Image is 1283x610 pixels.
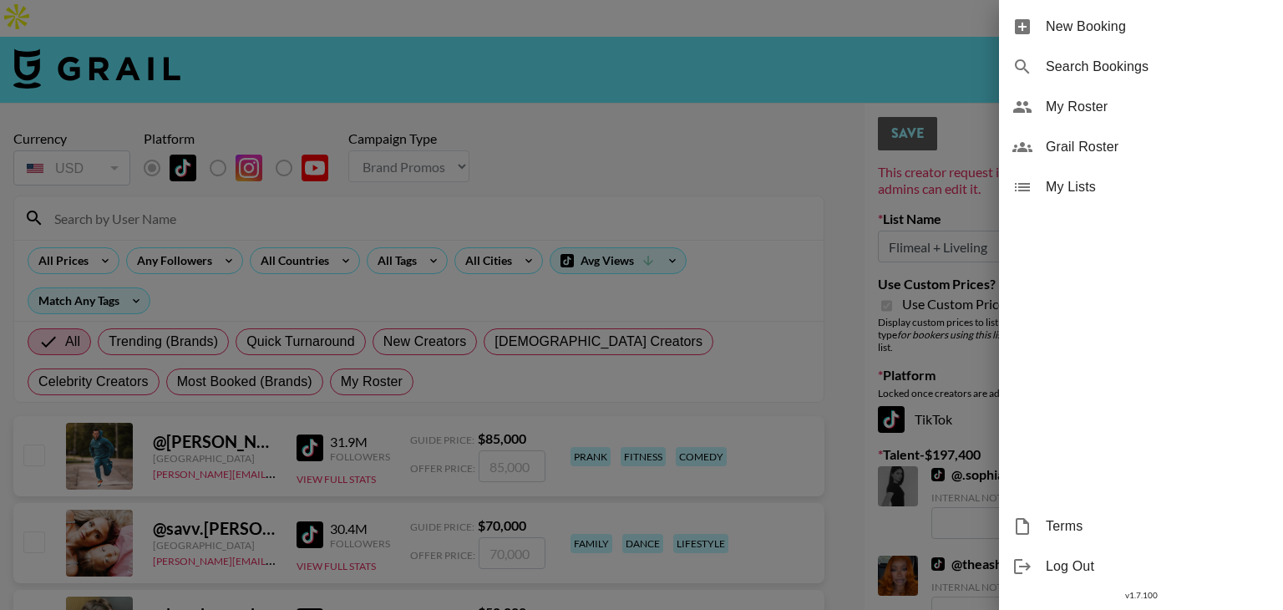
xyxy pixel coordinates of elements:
[1046,177,1270,197] span: My Lists
[999,587,1283,604] div: v 1.7.100
[1046,17,1270,37] span: New Booking
[999,87,1283,127] div: My Roster
[999,167,1283,207] div: My Lists
[999,7,1283,47] div: New Booking
[1046,557,1270,577] span: Log Out
[1046,57,1270,77] span: Search Bookings
[1046,97,1270,117] span: My Roster
[999,47,1283,87] div: Search Bookings
[999,546,1283,587] div: Log Out
[999,506,1283,546] div: Terms
[1046,516,1270,536] span: Terms
[1046,137,1270,157] span: Grail Roster
[999,127,1283,167] div: Grail Roster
